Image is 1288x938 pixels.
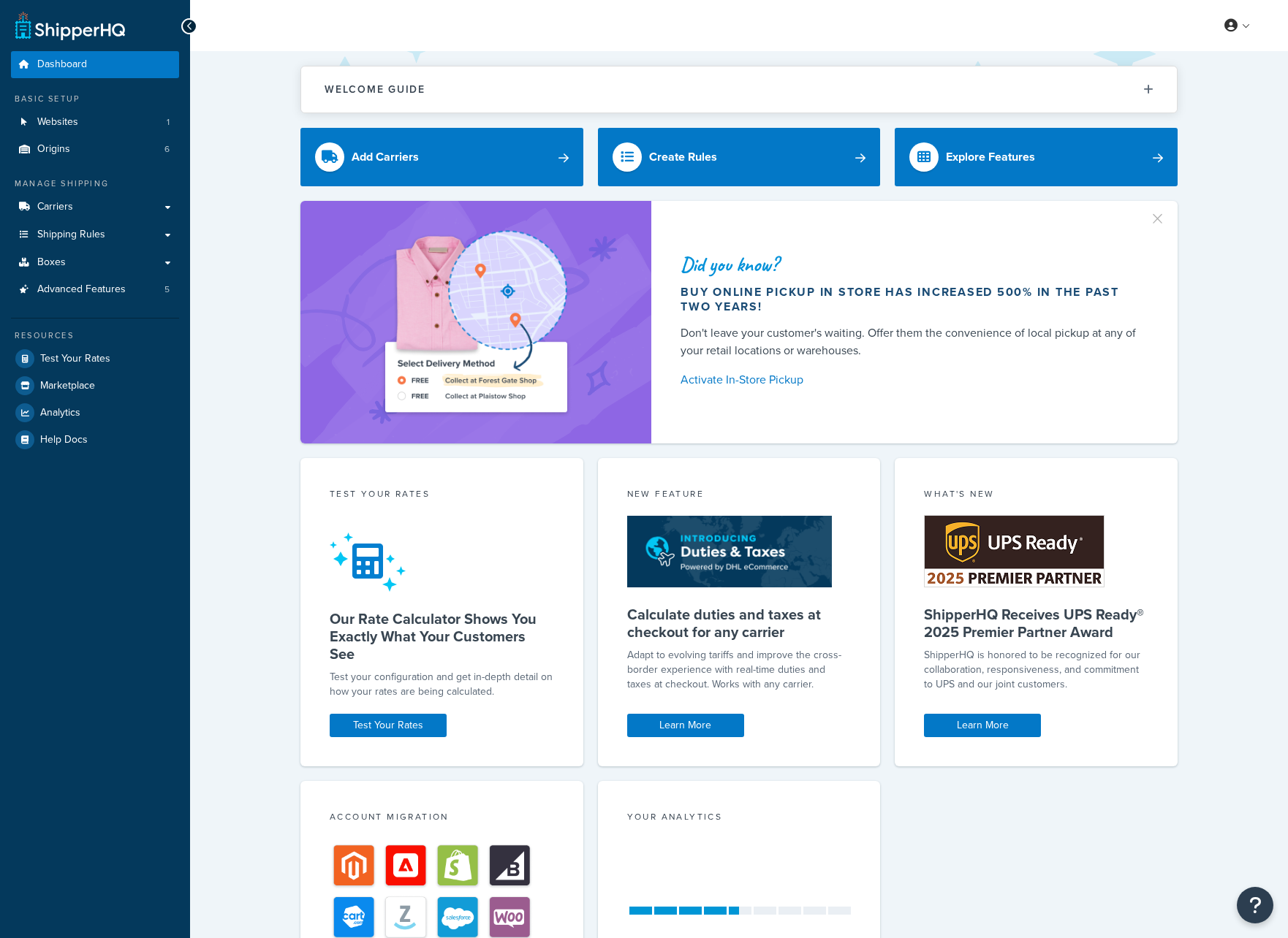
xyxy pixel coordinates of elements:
[37,283,126,296] span: Advanced Features
[681,285,1143,314] div: Buy online pickup in store has increased 500% in the past two years!
[40,353,110,365] span: Test Your Rates
[627,648,852,692] p: Adapt to evolving tariffs and improve the cross-border experience with real-time duties and taxes...
[946,147,1035,167] div: Explore Features
[167,116,170,129] span: 1
[11,400,179,426] a: Analytics
[330,610,554,663] h5: Our Rate Calculator Shows You Exactly What Your Customers See
[11,93,179,105] div: Basic Setup
[330,714,447,737] a: Test Your Rates
[164,283,170,296] span: 5
[37,256,66,269] span: Boxes
[11,346,179,372] a: Test Your Rates
[37,229,105,241] span: Shipping Rules
[627,487,852,504] div: New Feature
[681,324,1143,359] div: Don't leave your customer's waiting. Offer them the convenience of local pickup at any of your re...
[301,66,1177,113] button: Welcome Guide
[681,370,1143,390] a: Activate In-Store Pickup
[11,51,179,78] a: Dashboard
[895,128,1178,186] a: Explore Features
[37,201,73,213] span: Carriers
[627,714,744,737] a: Learn More
[300,128,583,186] a: Add Carriers
[11,276,179,303] li: Advanced Features
[924,714,1041,737] a: Learn More
[11,221,179,248] a: Shipping Rules
[11,109,179,136] a: Websites1
[627,810,852,827] div: Your Analytics
[11,427,179,453] a: Help Docs
[325,84,425,95] h2: Welcome Guide
[40,380,95,392] span: Marketplace
[37,58,87,71] span: Dashboard
[11,276,179,303] a: Advanced Features5
[649,147,717,167] div: Create Rules
[11,194,179,221] a: Carriers
[924,487,1148,504] div: What's New
[40,407,80,419] span: Analytics
[11,249,179,276] a: Boxes
[681,254,1143,275] div: Did you know?
[1237,887,1273,923] button: Open Resource Center
[40,434,88,446] span: Help Docs
[11,136,179,163] li: Origins
[11,136,179,163] a: Origins6
[11,329,179,342] div: Resources
[627,606,852,641] h5: Calculate duties and taxes at checkout for any carrier
[11,178,179,190] div: Manage Shipping
[924,606,1148,641] h5: ShipperHQ Receives UPS Ready® 2025 Premier Partner Award
[11,109,179,136] li: Websites
[37,143,70,156] span: Origins
[37,116,78,129] span: Websites
[330,487,554,504] div: Test your rates
[330,810,554,827] div: Account Migration
[330,670,554,699] div: Test your configuration and get in-depth detail on how your rates are being calculated.
[11,373,179,399] a: Marketplace
[344,223,608,422] img: ad-shirt-map-b0359fc47e01cab431d101c4b569394f6a03f54285957d908178d52f29eb9668.png
[164,143,170,156] span: 6
[598,128,881,186] a: Create Rules
[924,648,1148,692] p: ShipperHQ is honored to be recognized for our collaboration, responsiveness, and commitment to UP...
[352,147,419,167] div: Add Carriers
